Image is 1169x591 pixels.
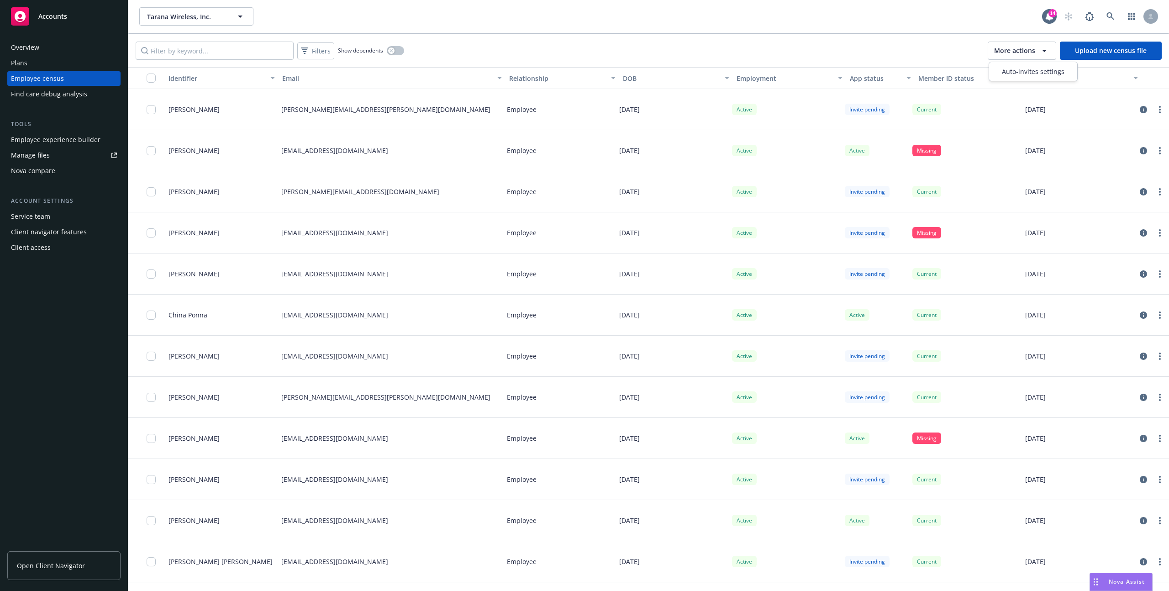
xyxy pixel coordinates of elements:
div: Member ID status [918,74,1025,83]
p: Employee [507,146,537,155]
p: [DATE] [619,105,640,114]
div: Current [912,104,941,115]
p: [DATE] [619,146,640,155]
p: [DATE] [1025,310,1046,320]
div: Employee census [11,71,64,86]
div: Manage files [11,148,50,163]
button: Email [279,67,506,89]
span: [PERSON_NAME] [PERSON_NAME] [169,557,273,566]
p: Employee [507,351,537,361]
span: China Ponna [169,310,207,320]
span: Tarana Wireless, Inc. [147,12,226,21]
a: more [1154,556,1165,567]
span: [PERSON_NAME] [169,516,220,525]
a: Report a Bug [1080,7,1099,26]
p: [PERSON_NAME][EMAIL_ADDRESS][PERSON_NAME][DOMAIN_NAME] [281,392,490,402]
div: Active [845,145,869,156]
button: Relationship [506,67,619,89]
div: Active [732,391,757,403]
p: Employee [507,105,537,114]
a: Upload new census file [1060,42,1162,60]
p: [DATE] [1025,516,1046,525]
div: Plans [11,56,27,70]
a: Client access [7,240,121,255]
div: Missing [912,145,941,156]
span: Nova Assist [1109,578,1145,586]
a: Employee census [7,71,121,86]
div: Missing [912,227,941,238]
p: [PERSON_NAME][EMAIL_ADDRESS][PERSON_NAME][DOMAIN_NAME] [281,105,490,114]
p: [DATE] [619,228,640,237]
div: Active [732,186,757,197]
a: Start snowing [1059,7,1078,26]
p: [EMAIL_ADDRESS][DOMAIN_NAME] [281,310,388,320]
p: [DATE] [619,392,640,402]
input: Toggle Row Selected [147,311,156,320]
div: 14 [1048,9,1057,17]
button: Employment [733,67,847,89]
a: circleInformation [1138,392,1149,403]
div: Employee experience builder [11,132,100,147]
div: Active [732,227,757,238]
div: Overview [11,40,39,55]
a: more [1154,104,1165,115]
span: Show dependents [338,47,383,54]
div: Active [732,433,757,444]
input: Toggle Row Selected [147,105,156,114]
span: [PERSON_NAME] [169,351,220,361]
span: [PERSON_NAME] [169,146,220,155]
p: [PERSON_NAME][EMAIL_ADDRESS][DOMAIN_NAME] [281,187,439,196]
p: [DATE] [1025,392,1046,402]
input: Toggle Row Selected [147,434,156,443]
div: Invite pending [845,186,890,197]
div: Current [912,268,941,280]
span: Open Client Navigator [17,561,85,570]
div: Current [912,186,941,197]
button: Identifier [165,67,279,89]
a: circleInformation [1138,351,1149,362]
p: [DATE] [619,310,640,320]
a: more [1154,269,1165,280]
div: Invite pending [845,391,890,403]
div: Current [912,391,941,403]
div: Invite pending [845,227,890,238]
a: more [1154,474,1165,485]
div: Client access [11,240,51,255]
div: Invite pending [845,474,890,485]
p: [EMAIL_ADDRESS][DOMAIN_NAME] [281,351,388,361]
div: Invite pending [845,268,890,280]
p: [DATE] [1025,351,1046,361]
div: Current [912,515,941,526]
a: Plans [7,56,121,70]
p: [EMAIL_ADDRESS][DOMAIN_NAME] [281,269,388,279]
button: DOB [619,67,733,89]
div: Current [912,556,941,567]
p: Employee [507,269,537,279]
div: Active [732,145,757,156]
p: [DATE] [619,187,640,196]
div: Current [912,350,941,362]
p: [EMAIL_ADDRESS][DOMAIN_NAME] [281,433,388,443]
a: more [1154,310,1165,321]
input: Toggle Row Selected [147,393,156,402]
p: [DATE] [1025,269,1046,279]
a: circleInformation [1138,310,1149,321]
a: Accounts [7,4,121,29]
div: Client navigator features [11,225,87,239]
span: [PERSON_NAME] [169,187,220,196]
div: Service team [11,209,50,224]
div: Active [732,474,757,485]
button: Member ID status [915,67,1028,89]
button: Tarana Wireless, Inc. [139,7,253,26]
div: Invite pending [845,350,890,362]
a: more [1154,186,1165,197]
a: Service team [7,209,121,224]
p: [DATE] [619,475,640,484]
div: Active [845,309,869,321]
input: Toggle Row Selected [147,269,156,279]
input: Toggle Row Selected [147,228,156,237]
button: App status [846,67,914,89]
p: [DATE] [1025,105,1046,114]
div: Active [845,515,869,526]
input: Select all [147,74,156,83]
